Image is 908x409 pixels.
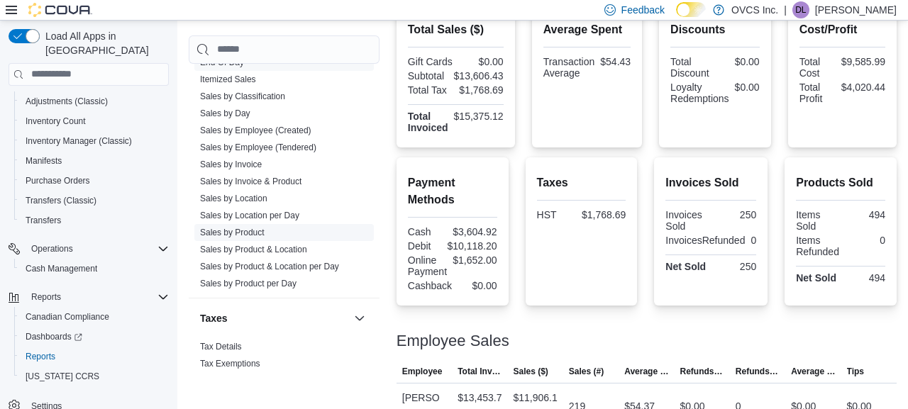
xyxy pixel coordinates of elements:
[20,133,138,150] a: Inventory Manager (Classic)
[458,366,502,377] span: Total Invoiced
[569,366,604,377] span: Sales (#)
[20,328,88,345] a: Dashboards
[14,327,175,347] a: Dashboards
[799,56,836,79] div: Total Cost
[843,272,885,284] div: 494
[189,338,380,378] div: Taxes
[543,21,631,38] h2: Average Spent
[200,359,260,369] a: Tax Exemptions
[670,56,712,79] div: Total Discount
[20,368,105,385] a: [US_STATE] CCRS
[408,280,452,291] div: Cashback
[458,84,503,96] div: $1,768.69
[600,56,631,67] div: $54.43
[14,111,175,131] button: Inventory Count
[670,21,760,38] h2: Discounts
[847,366,864,377] span: Tips
[200,245,307,254] a: Sales by Product & Location
[40,29,169,57] span: Load All Apps in [GEOGRAPHIC_DATA]
[796,209,838,232] div: Items Sold
[200,91,285,101] a: Sales by Classification
[26,288,67,306] button: Reports
[200,342,242,352] a: Tax Details
[621,3,665,17] span: Feedback
[513,366,548,377] span: Sales ($)
[815,1,897,18] p: [PERSON_NAME]
[845,235,885,246] div: 0
[20,192,102,209] a: Transfers (Classic)
[796,235,839,257] div: Items Refunded
[408,111,448,133] strong: Total Invoiced
[14,259,175,279] button: Cash Management
[14,131,175,151] button: Inventory Manager (Classic)
[20,93,113,110] a: Adjustments (Classic)
[20,260,169,277] span: Cash Management
[26,240,169,257] span: Operations
[26,215,61,226] span: Transfers
[408,56,453,67] div: Gift Cards
[200,194,267,203] a: Sales by Location
[731,1,778,18] p: OVCS Inc.
[28,3,92,17] img: Cova
[31,291,61,303] span: Reports
[20,152,67,169] a: Manifests
[714,209,756,220] div: 250
[795,1,806,18] span: DL
[20,93,169,110] span: Adjustments (Classic)
[26,175,90,186] span: Purchase Orders
[200,311,228,325] h3: Taxes
[458,280,497,291] div: $0.00
[26,155,62,167] span: Manifests
[718,56,760,67] div: $0.00
[200,74,256,84] a: Itemized Sales
[665,209,708,232] div: Invoices Sold
[735,82,760,93] div: $0.00
[736,366,780,377] span: Refunds (#)
[796,174,885,191] h2: Products Sold
[20,308,169,325] span: Canadian Compliance
[670,82,729,104] div: Loyalty Redemptions
[408,84,453,96] div: Total Tax
[20,152,169,169] span: Manifests
[20,172,169,189] span: Purchase Orders
[3,287,175,307] button: Reports
[14,366,175,386] button: [US_STATE] CCRS
[26,135,132,147] span: Inventory Manager (Classic)
[200,108,250,118] a: Sales by Day
[453,226,497,237] div: $3,604.92
[408,21,504,38] h2: Total Sales ($)
[14,91,175,111] button: Adjustments (Classic)
[189,54,380,298] div: Sales
[20,133,169,150] span: Inventory Manager (Classic)
[454,111,504,122] div: $15,375.12
[458,56,503,67] div: $0.00
[200,159,262,169] a: Sales by Invoice
[676,17,677,18] span: Dark Mode
[537,209,576,220] div: HST
[799,82,836,104] div: Total Profit
[799,21,885,38] h2: Cost/Profit
[665,235,745,246] div: InvoicesRefunded
[200,311,348,325] button: Taxes
[20,348,61,365] a: Reports
[408,254,447,277] div: Online Payment
[20,328,169,345] span: Dashboards
[841,82,885,93] div: $4,020.44
[408,70,448,82] div: Subtotal
[200,177,301,186] a: Sales by Invoice & Product
[784,1,787,18] p: |
[26,240,79,257] button: Operations
[582,209,626,220] div: $1,768.69
[200,262,339,271] a: Sales by Product & Location per Day
[408,226,447,237] div: Cash
[20,113,169,130] span: Inventory Count
[792,1,809,18] div: Donna Labelle
[751,235,756,246] div: 0
[20,260,103,277] a: Cash Management
[453,254,497,266] div: $1,652.00
[20,368,169,385] span: Washington CCRS
[31,243,73,254] span: Operations
[624,366,668,377] span: Average Sale
[200,211,299,220] a: Sales by Location per Day
[543,56,595,79] div: Transaction Average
